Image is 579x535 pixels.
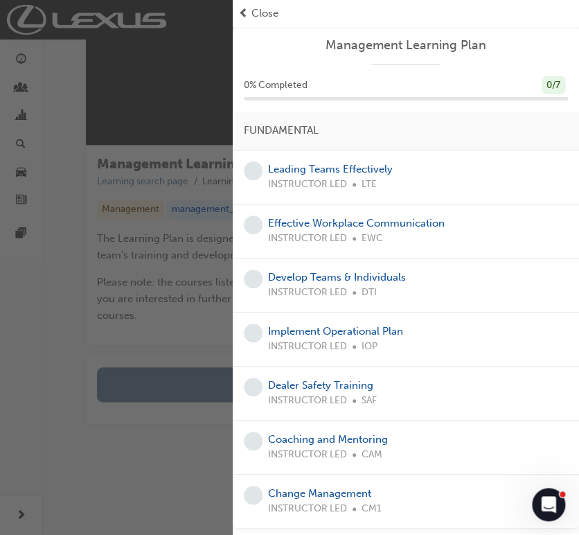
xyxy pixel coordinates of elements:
button: prev-iconClose [238,6,573,21]
a: Coaching and Mentoring [268,433,388,446]
span: prev-icon [238,6,249,21]
span: INSTRUCTOR LED [268,339,347,355]
span: CM1 [362,501,382,517]
a: Effective Workplace Communication [268,217,445,229]
span: learningRecordVerb_NONE-icon [244,324,262,342]
a: Implement Operational Plan [268,325,403,337]
span: learningRecordVerb_NONE-icon [244,270,262,288]
a: Leading Teams Effectively [268,163,393,175]
a: Change Management [268,487,371,500]
span: INSTRUCTOR LED [268,393,347,409]
span: Close [251,6,278,21]
span: learningRecordVerb_NONE-icon [244,216,262,234]
span: SAF [362,393,377,409]
span: DTI [362,285,377,301]
span: CAM [362,447,382,463]
span: INSTRUCTOR LED [268,501,347,517]
a: Develop Teams & Individuals [268,271,406,283]
span: FUNDAMENTAL [244,123,319,139]
span: EWC [362,231,383,247]
span: INSTRUCTOR LED [268,285,347,301]
span: learningRecordVerb_NONE-icon [244,378,262,396]
div: 0 / 7 [542,76,565,95]
span: learningRecordVerb_NONE-icon [244,161,262,180]
a: Dealer Safety Training [268,379,373,392]
span: INSTRUCTOR LED [268,177,347,193]
span: 0 % Completed [244,78,308,94]
span: learningRecordVerb_NONE-icon [244,486,262,505]
span: INSTRUCTOR LED [268,231,347,247]
span: INSTRUCTOR LED [268,447,347,463]
span: LTE [362,177,377,193]
a: Management Learning Plan [244,37,568,53]
span: learningRecordVerb_NONE-icon [244,432,262,450]
span: IOP [362,339,377,355]
iframe: Intercom live chat [532,488,565,521]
